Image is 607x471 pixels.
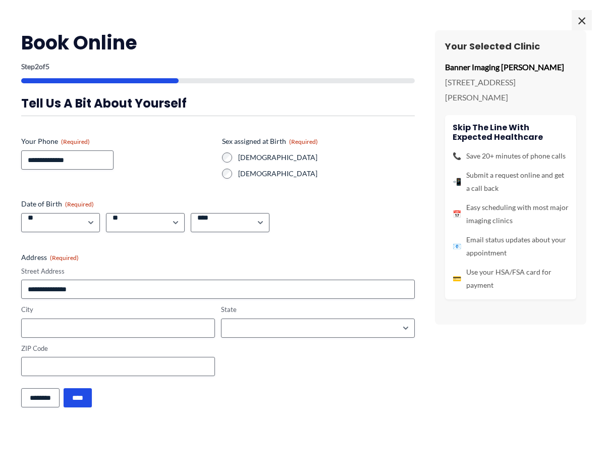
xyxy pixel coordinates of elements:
[222,136,318,146] legend: Sex assigned at Birth
[221,305,415,315] label: State
[21,63,415,70] p: Step of
[45,62,49,71] span: 5
[289,138,318,145] span: (Required)
[238,169,415,179] label: [DEMOGRAPHIC_DATA]
[572,10,592,30] span: ×
[21,267,415,276] label: Street Address
[453,123,569,142] h4: Skip the line with Expected Healthcare
[21,30,415,55] h2: Book Online
[21,344,215,353] label: ZIP Code
[65,200,94,208] span: (Required)
[21,136,214,146] label: Your Phone
[21,95,415,111] h3: Tell us a bit about yourself
[453,169,569,195] li: Submit a request online and get a call back
[61,138,90,145] span: (Required)
[21,199,94,209] legend: Date of Birth
[453,207,461,221] span: 📅
[445,40,576,52] h3: Your Selected Clinic
[453,233,569,259] li: Email status updates about your appointment
[453,175,461,188] span: 📲
[21,252,79,263] legend: Address
[238,152,415,163] label: [DEMOGRAPHIC_DATA]
[50,254,79,261] span: (Required)
[453,149,569,163] li: Save 20+ minutes of phone calls
[453,149,461,163] span: 📞
[445,75,576,104] p: [STREET_ADDRESS][PERSON_NAME]
[453,266,569,292] li: Use your HSA/FSA card for payment
[445,60,576,75] p: Banner Imaging [PERSON_NAME]
[453,201,569,227] li: Easy scheduling with most major imaging clinics
[35,62,39,71] span: 2
[21,305,215,315] label: City
[453,272,461,285] span: 💳
[453,240,461,253] span: 📧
